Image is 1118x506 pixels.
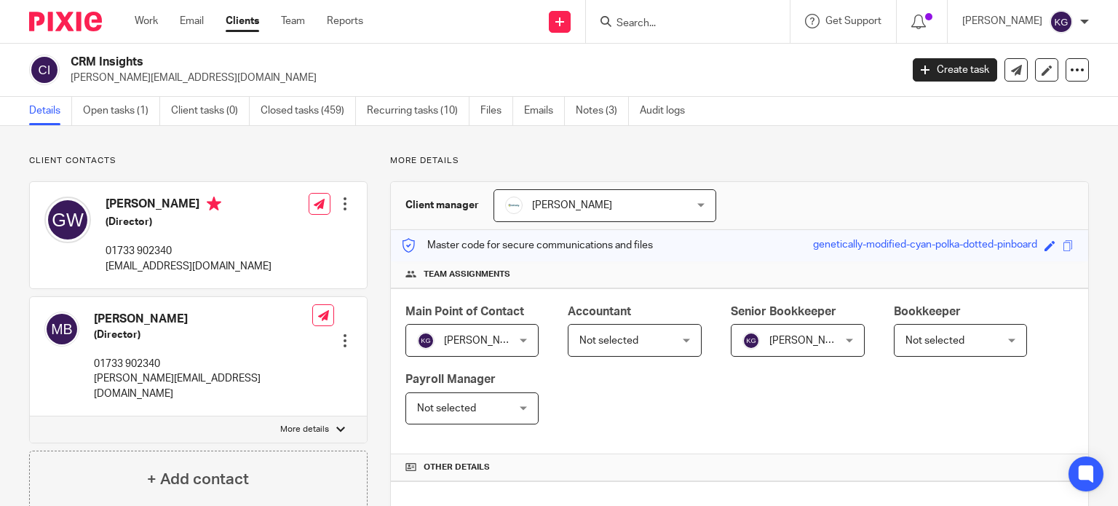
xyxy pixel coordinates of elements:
p: 01733 902340 [106,244,271,258]
a: Reports [327,14,363,28]
a: Notes (3) [576,97,629,125]
span: Get Support [825,16,881,26]
img: svg%3E [1050,10,1073,33]
a: Work [135,14,158,28]
p: More details [390,155,1089,167]
span: Team assignments [424,269,510,280]
img: Infinity%20Logo%20with%20Whitespace%20.png [505,197,523,214]
h5: (Director) [94,328,312,342]
p: [PERSON_NAME] [962,14,1042,28]
a: Closed tasks (459) [261,97,356,125]
img: svg%3E [44,312,79,347]
span: [PERSON_NAME] [444,336,524,346]
a: Open tasks (1) [83,97,160,125]
p: [PERSON_NAME][EMAIL_ADDRESS][DOMAIN_NAME] [94,371,312,401]
span: Accountant [568,306,631,317]
a: Audit logs [640,97,696,125]
h5: (Director) [106,215,271,229]
span: Main Point of Contact [405,306,524,317]
h3: Client manager [405,198,479,213]
a: Files [480,97,513,125]
a: Recurring tasks (10) [367,97,469,125]
a: Clients [226,14,259,28]
img: svg%3E [29,55,60,85]
span: Not selected [905,336,964,346]
span: [PERSON_NAME] [769,336,849,346]
p: [EMAIL_ADDRESS][DOMAIN_NAME] [106,259,271,274]
span: Other details [424,462,490,473]
span: Senior Bookkeeper [731,306,836,317]
a: Team [281,14,305,28]
a: Create task [913,58,997,82]
p: Client contacts [29,155,368,167]
a: Emails [524,97,565,125]
p: More details [280,424,329,435]
img: svg%3E [417,332,435,349]
h4: [PERSON_NAME] [106,197,271,215]
span: Not selected [417,403,476,414]
img: svg%3E [742,332,760,349]
span: Not selected [579,336,638,346]
a: Email [180,14,204,28]
a: Client tasks (0) [171,97,250,125]
p: Master code for secure communications and files [402,238,653,253]
span: [PERSON_NAME] [532,200,612,210]
img: svg%3E [44,197,91,243]
p: 01733 902340 [94,357,312,371]
p: [PERSON_NAME][EMAIL_ADDRESS][DOMAIN_NAME] [71,71,891,85]
a: Details [29,97,72,125]
img: Pixie [29,12,102,31]
div: genetically-modified-cyan-polka-dotted-pinboard [813,237,1037,254]
span: Payroll Manager [405,373,496,385]
h4: + Add contact [147,468,249,491]
h2: CRM Insights [71,55,727,70]
i: Primary [207,197,221,211]
input: Search [615,17,746,31]
span: Bookkeeper [894,306,961,317]
h4: [PERSON_NAME] [94,312,312,327]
